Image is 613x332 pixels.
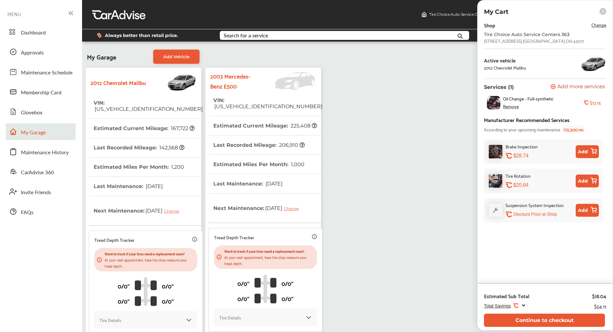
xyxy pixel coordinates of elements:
[94,196,184,225] th: Next Maintenance :
[224,254,314,266] p: At your next appointment, have the shop measure your tread depth.
[144,203,184,219] span: [DATE]
[282,278,293,288] p: 0/0"
[210,71,254,91] strong: 2003 Mercedes-Benz E500
[158,145,184,151] span: 142,568
[21,89,61,97] span: Membership Card
[90,77,146,87] strong: 2012 Chevrolet Malibu
[224,248,314,254] p: Want to track if your tires need a replacement soon?
[213,174,283,193] th: Last Maintenance :
[213,194,304,223] th: Next Maintenance :
[21,69,72,77] span: Maintenance Schedule
[94,93,203,119] th: VIN :
[94,138,184,157] th: Last Recorded Mileage :
[6,143,76,160] a: Maintenance History
[484,65,526,70] div: 2012 Chevrolet Malibu
[484,303,511,308] span: Total Savings
[290,123,317,129] span: 225,408
[163,54,190,59] span: Add Vehicle
[213,155,304,174] th: Estimated Miles Per Month :
[557,84,605,90] span: Add more services
[237,293,249,303] p: 0/0"
[265,181,283,187] span: [DATE]
[6,183,76,200] a: Invite Friends
[105,33,178,38] span: Always better than retail price.
[146,71,197,93] img: Vehicle
[255,274,276,303] img: tire_track_logo.b900bcbc.svg
[594,302,606,310] div: $54.11
[6,63,76,80] a: Maintenance Schedule
[254,72,318,90] img: Vehicle
[513,182,573,188] div: $20.64
[162,281,174,291] p: 0/0"
[214,233,254,241] p: Tread Depth Tracker
[282,293,293,303] p: 0/0"
[94,177,163,196] th: Last Maintenance :
[6,24,76,40] a: Dashboard
[6,123,76,140] a: My Garage
[484,38,584,43] div: [STREET_ADDRESS] , [GEOGRAPHIC_DATA] , OH 43017
[305,314,312,321] img: KOKaJQAAAABJRU5ErkJggg==
[484,293,529,299] div: Estimated Sub Total
[591,21,606,28] span: Change
[489,145,502,158] img: brake-inspection-thumb.jpg
[592,293,606,299] div: $18.04
[21,49,44,57] span: Approvals
[6,103,76,120] a: Glovebox
[503,104,519,109] div: Remove
[213,103,322,109] span: [US_VEHICLE_IDENTIFICATION_NUMBER]
[484,21,495,29] div: Shop
[237,278,249,288] p: 0/0"
[224,33,268,38] div: Search for a service
[145,183,163,189] span: [DATE]
[513,153,573,159] div: $28.74
[186,317,192,323] img: KOKaJQAAAABJRU5ErkJggg==
[264,200,304,216] span: [DATE]
[21,208,33,217] span: FAQs
[484,115,570,124] div: Manufacturer Recommended Services
[503,96,554,101] span: Oil Change - Full-synthetic
[213,116,317,135] th: Estimated Current Mileage :
[422,12,427,17] img: header-home-logo.8d720a4f.svg
[576,175,599,187] button: Add
[105,257,195,269] p: At your next appointment, have the shop measure your tread depth.
[170,125,195,131] span: 167,722
[94,236,135,243] p: Tread Depth Tracker
[135,277,157,306] img: tire_track_logo.b900bcbc.svg
[562,126,585,133] span: 172,500 mi
[506,143,538,150] div: Brake Inspection
[6,43,76,60] a: Approvals
[118,281,130,291] p: 0/0"
[551,84,605,90] button: Add more services
[6,203,76,220] a: FAQs
[162,296,174,306] p: 0/0"
[153,50,200,64] a: Add Vehicle
[105,251,195,257] p: Want to track if your tires need a replacement soon?
[213,136,305,155] th: Last Recorded Mileage :
[164,209,182,213] div: Change
[278,142,305,148] span: 206,910
[489,204,502,217] img: default_wrench_icon.d1a43860.svg
[170,164,184,170] span: 1,200
[513,211,557,217] p: Discount Price at Shop
[576,204,599,217] button: Add
[484,8,508,15] p: My Cart
[487,96,500,109] img: oil-change-thumb.jpg
[94,157,184,176] th: Estimated Miles Per Month :
[7,12,21,17] span: MENU
[506,172,531,179] div: Tire Rotation
[484,57,526,63] div: Active vehicle
[87,50,116,64] span: My Garage
[21,29,46,37] span: Dashboard
[580,54,606,73] img: 7500_st0640_046.jpg
[118,296,130,306] p: 0/0"
[484,32,587,37] div: Tire Choice Auto Service Centers 363
[284,206,302,211] div: Change
[219,314,241,321] p: Tire Details
[484,314,605,327] button: Continue to checkout
[484,126,560,133] span: According to your upcoming maintenance
[551,84,606,90] a: Add more services
[6,163,76,180] a: CarAdvise 360
[97,33,102,38] img: dollor_label_vector.a70140d1.svg
[21,109,42,117] span: Glovebox
[590,100,600,105] b: $72.15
